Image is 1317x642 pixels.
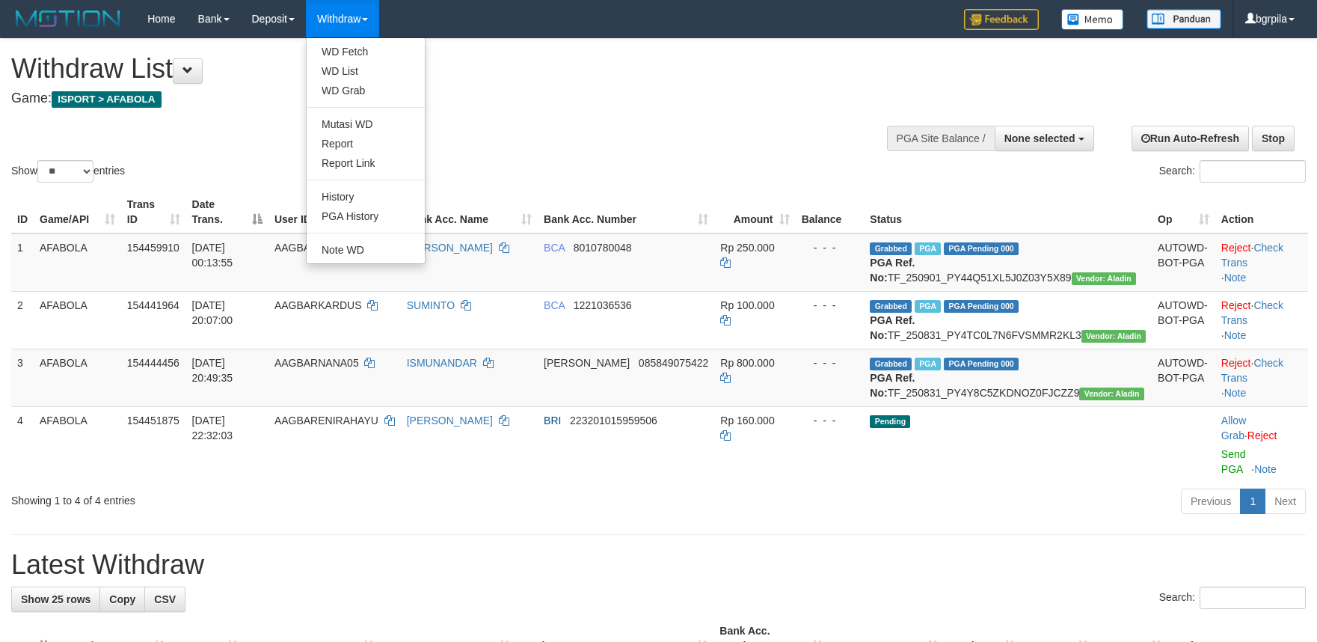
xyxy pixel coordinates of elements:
a: Reject [1221,299,1251,311]
a: [PERSON_NAME] [407,242,493,254]
input: Search: [1200,587,1306,609]
td: AFABOLA [34,406,121,483]
td: AUTOWD-BOT-PGA [1152,349,1215,406]
td: 1 [11,233,34,292]
th: Status [864,191,1152,233]
span: BCA [544,242,565,254]
a: WD Grab [307,81,425,100]
span: 154444456 [127,357,179,369]
b: PGA Ref. No: [870,314,915,341]
span: AAGBARRAMA288 [274,242,366,254]
span: [DATE] 20:49:35 [192,357,233,384]
a: SUMINTO [407,299,455,311]
a: WD List [307,61,425,81]
a: Report [307,134,425,153]
button: None selected [995,126,1094,151]
td: · [1215,406,1308,483]
b: PGA Ref. No: [870,372,915,399]
span: Rp 250.000 [720,242,774,254]
span: Copy 085849075422 to clipboard [639,357,708,369]
span: [PERSON_NAME] [544,357,630,369]
label: Search: [1159,587,1306,609]
th: Amount: activate to sort column ascending [714,191,795,233]
span: Marked by bgrpila [915,242,941,255]
span: 154451875 [127,415,179,427]
th: ID [11,191,34,233]
td: AUTOWD-BOT-PGA [1152,291,1215,349]
td: TF_250901_PY44Q51XL5J0Z03Y5X89 [864,233,1152,292]
span: Grabbed [870,242,912,255]
th: Trans ID: activate to sort column ascending [121,191,186,233]
input: Search: [1200,160,1306,183]
a: Send PGA [1221,448,1246,475]
td: AFABOLA [34,233,121,292]
span: AAGBARKARDUS [274,299,362,311]
span: Grabbed [870,300,912,313]
a: Check Trans [1221,357,1283,384]
div: - - - [802,240,859,255]
span: Marked by bgrpila [915,358,941,370]
a: Note WD [307,240,425,260]
a: Copy [99,587,145,612]
span: Copy 223201015959506 to clipboard [570,415,657,427]
span: 154441964 [127,299,179,311]
td: AFABOLA [34,291,121,349]
img: panduan.png [1146,9,1221,29]
span: CSV [154,593,176,605]
a: Note [1224,387,1247,399]
div: - - - [802,298,859,313]
a: Note [1224,272,1247,284]
a: History [307,187,425,207]
span: None selected [1004,132,1075,144]
span: Pending [870,415,910,428]
th: Balance [796,191,865,233]
span: [DATE] 20:07:00 [192,299,233,326]
a: PGA History [307,207,425,226]
span: BRI [544,415,561,427]
td: 4 [11,406,34,483]
th: User ID: activate to sort column ascending [268,191,401,233]
a: Check Trans [1221,242,1283,269]
td: 2 [11,291,34,349]
span: Rp 800.000 [720,357,774,369]
span: Vendor URL: https://payment4.1velocity.biz [1079,388,1143,400]
span: Rp 100.000 [720,299,774,311]
td: AFABOLA [34,349,121,406]
h4: Game: [11,91,863,106]
span: 154459910 [127,242,179,254]
div: - - - [802,355,859,370]
a: Stop [1252,126,1295,151]
a: Reject [1221,357,1251,369]
span: Marked by bgric [915,300,941,313]
span: Copy 1221036536 to clipboard [574,299,632,311]
div: Showing 1 to 4 of 4 entries [11,487,538,508]
span: PGA Pending [944,358,1019,370]
th: Bank Acc. Name: activate to sort column ascending [401,191,538,233]
div: PGA Site Balance / [887,126,995,151]
th: Bank Acc. Number: activate to sort column ascending [538,191,714,233]
td: 3 [11,349,34,406]
a: CSV [144,587,185,612]
a: Reject [1221,242,1251,254]
span: BCA [544,299,565,311]
a: Note [1254,463,1277,475]
label: Search: [1159,160,1306,183]
a: Reject [1247,429,1277,441]
span: Vendor URL: https://payment4.1velocity.biz [1081,330,1146,343]
td: · · [1215,233,1308,292]
span: Rp 160.000 [720,415,774,427]
a: Run Auto-Refresh [1132,126,1249,151]
span: ISPORT > AFABOLA [52,91,162,108]
a: Previous [1181,489,1241,514]
label: Show entries [11,160,125,183]
span: Vendor URL: https://payment4.1velocity.biz [1072,272,1136,285]
a: Note [1224,329,1247,341]
a: Report Link [307,153,425,173]
th: Op: activate to sort column ascending [1152,191,1215,233]
span: PGA Pending [944,242,1019,255]
a: WD Fetch [307,42,425,61]
span: [DATE] 22:32:03 [192,415,233,441]
h1: Withdraw List [11,54,863,84]
a: Allow Grab [1221,415,1246,441]
td: AUTOWD-BOT-PGA [1152,233,1215,292]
